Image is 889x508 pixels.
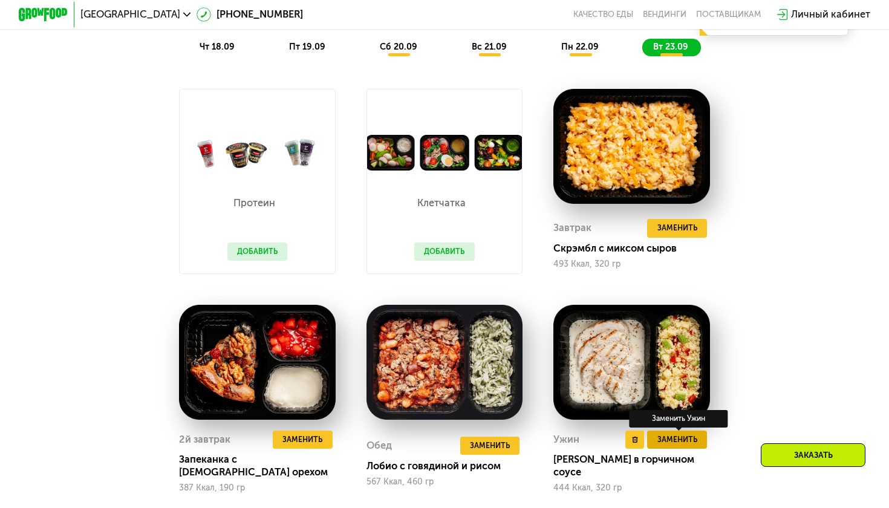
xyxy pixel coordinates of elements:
div: 444 Ккал, 320 гр [553,483,710,493]
span: Заменить [282,434,322,446]
span: сб 20.09 [380,42,417,52]
p: Клетчатка [414,198,469,208]
div: Запеканка с [DEMOGRAPHIC_DATA] орехом [179,454,345,478]
span: Заменить [470,440,510,452]
a: Вендинги [643,10,686,19]
div: 493 Ккал, 320 гр [553,259,710,269]
div: Заказать [761,443,865,467]
button: Заменить [647,431,707,449]
button: Заменить [647,219,707,238]
div: Скрэмбл с миксом сыров [553,243,720,255]
span: пт 19.09 [289,42,325,52]
a: [PHONE_NUMBER] [197,7,303,22]
span: пн 22.09 [561,42,599,52]
div: Завтрак [553,219,591,238]
div: Заменить Ужин [629,410,728,428]
button: Добавить [227,243,288,261]
span: [GEOGRAPHIC_DATA] [80,10,180,19]
span: вс 21.09 [472,42,507,52]
span: чт 18.09 [200,42,235,52]
a: Качество еды [573,10,633,19]
button: Заменить [460,437,520,455]
div: Личный кабинет [791,7,870,22]
span: Заменить [657,222,697,234]
div: поставщикам [696,10,761,19]
span: Заменить [657,434,697,446]
div: [PERSON_NAME] в горчичном соусе [553,454,720,478]
div: 2й завтрак [179,431,230,449]
button: Заменить [273,431,333,449]
div: 567 Ккал, 460 гр [366,477,523,487]
button: Добавить [414,243,475,261]
div: 387 Ккал, 190 гр [179,483,336,493]
span: вт 23.09 [653,42,688,52]
div: Лобио с говядиной и рисом [366,460,533,472]
div: Обед [366,437,392,455]
div: Ужин [553,431,579,449]
p: Протеин [227,198,282,208]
